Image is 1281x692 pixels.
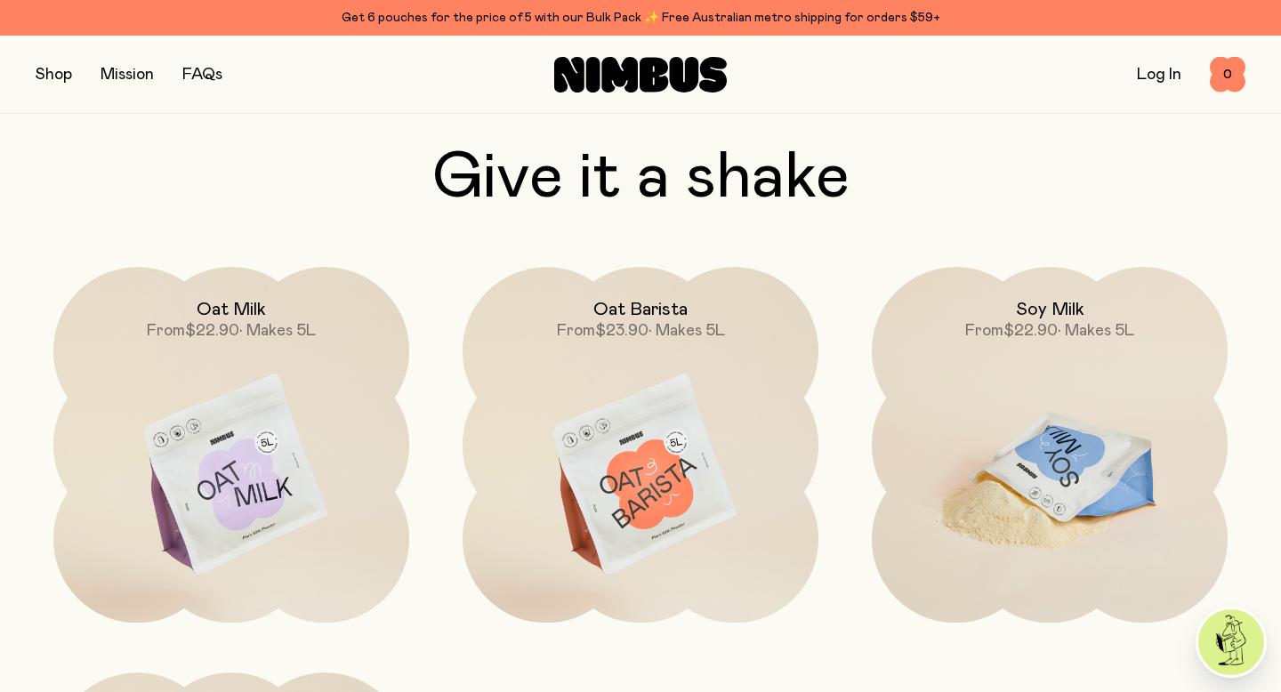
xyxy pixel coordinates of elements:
a: Mission [101,67,154,83]
a: Oat MilkFrom$22.90• Makes 5L [53,267,409,623]
span: $22.90 [185,323,239,339]
button: 0 [1210,57,1245,93]
a: FAQs [182,67,222,83]
a: Oat BaristaFrom$23.90• Makes 5L [463,267,818,623]
span: • Makes 5L [239,323,316,339]
h2: Give it a shake [36,146,1245,210]
span: • Makes 5L [649,323,725,339]
a: Log In [1137,67,1181,83]
h2: Oat Milk [197,299,266,320]
h2: Oat Barista [593,299,688,320]
span: From [147,323,185,339]
div: Get 6 pouches for the price of 5 with our Bulk Pack ✨ Free Australian metro shipping for orders $59+ [36,7,1245,28]
img: agent [1198,609,1264,675]
span: From [965,323,1003,339]
h2: Soy Milk [1016,299,1084,320]
a: Soy MilkFrom$22.90• Makes 5L [872,267,1228,623]
span: $22.90 [1003,323,1058,339]
span: $23.90 [595,323,649,339]
span: From [557,323,595,339]
span: • Makes 5L [1058,323,1134,339]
